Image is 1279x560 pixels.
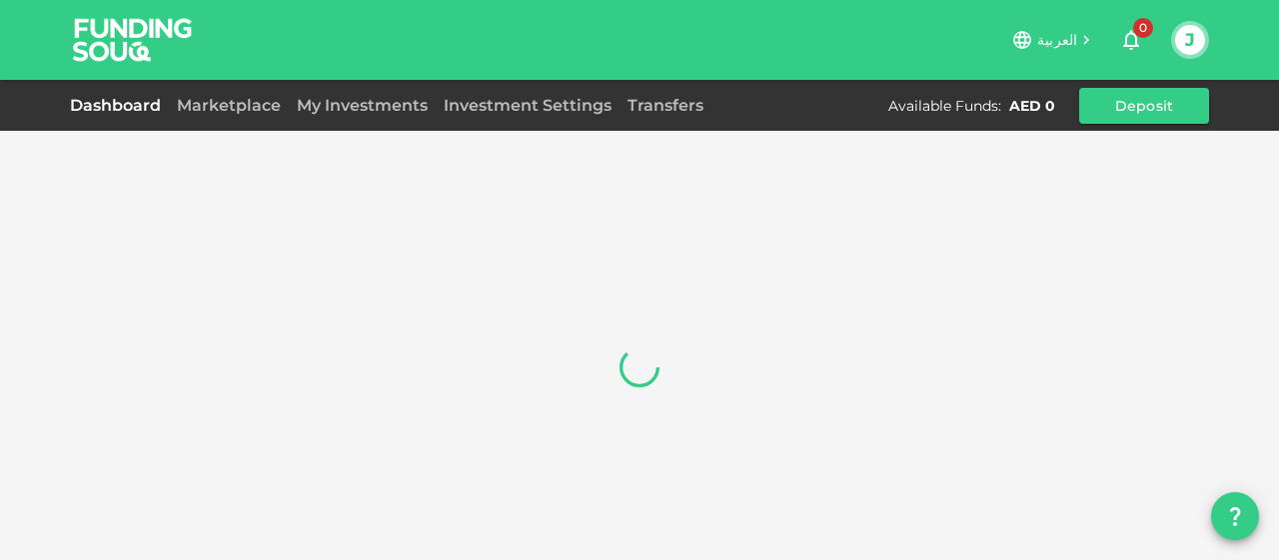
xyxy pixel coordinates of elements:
[1037,31,1077,49] span: العربية
[1175,25,1205,55] button: J
[436,96,620,115] a: Investment Settings
[169,96,289,115] a: Marketplace
[289,96,436,115] a: My Investments
[1111,20,1151,60] button: 0
[620,96,711,115] a: Transfers
[1211,492,1259,540] button: question
[1079,88,1209,124] button: Deposit
[888,96,1001,116] div: Available Funds :
[1009,96,1055,116] div: AED 0
[1133,18,1153,38] span: 0
[70,96,169,115] a: Dashboard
